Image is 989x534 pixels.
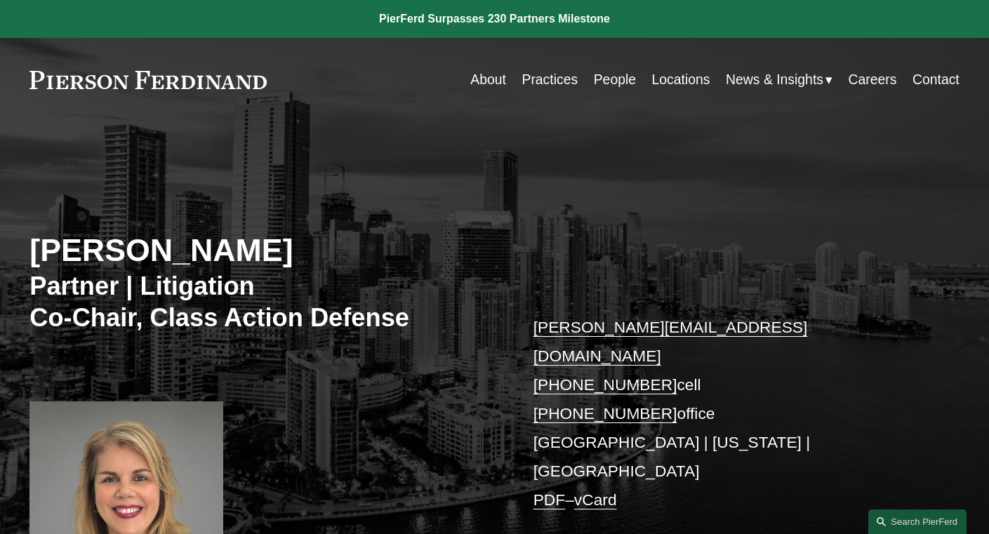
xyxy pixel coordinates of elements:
h2: [PERSON_NAME] [29,231,494,269]
h3: Partner | Litigation Co-Chair, Class Action Defense [29,271,494,334]
a: PDF [533,490,566,509]
a: Practices [522,66,578,93]
a: [PERSON_NAME][EMAIL_ADDRESS][DOMAIN_NAME] [533,318,808,365]
span: News & Insights [726,67,823,92]
a: Locations [652,66,710,93]
a: About [470,66,506,93]
a: [PHONE_NUMBER] [533,404,677,422]
a: [PHONE_NUMBER] [533,375,677,394]
a: Careers [849,66,897,93]
a: People [594,66,636,93]
a: Contact [912,66,960,93]
p: cell office [GEOGRAPHIC_DATA] | [US_STATE] | [GEOGRAPHIC_DATA] – [533,313,921,514]
a: Search this site [868,509,967,534]
a: folder dropdown [726,66,832,93]
a: vCard [574,490,617,509]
